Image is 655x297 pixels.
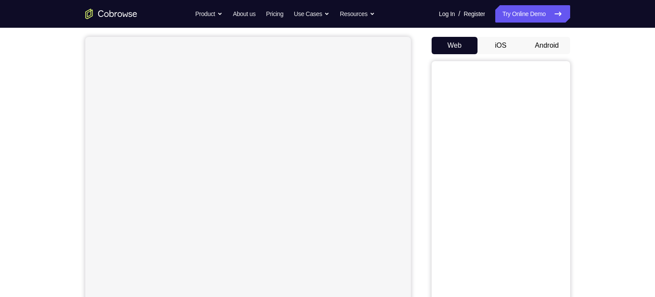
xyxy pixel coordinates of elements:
[432,37,478,54] button: Web
[458,9,460,19] span: /
[495,5,570,23] a: Try Online Demo
[266,5,283,23] a: Pricing
[340,5,375,23] button: Resources
[195,5,223,23] button: Product
[439,5,455,23] a: Log In
[478,37,524,54] button: iOS
[524,37,570,54] button: Android
[464,5,485,23] a: Register
[233,5,255,23] a: About us
[294,5,329,23] button: Use Cases
[85,9,137,19] a: Go to the home page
